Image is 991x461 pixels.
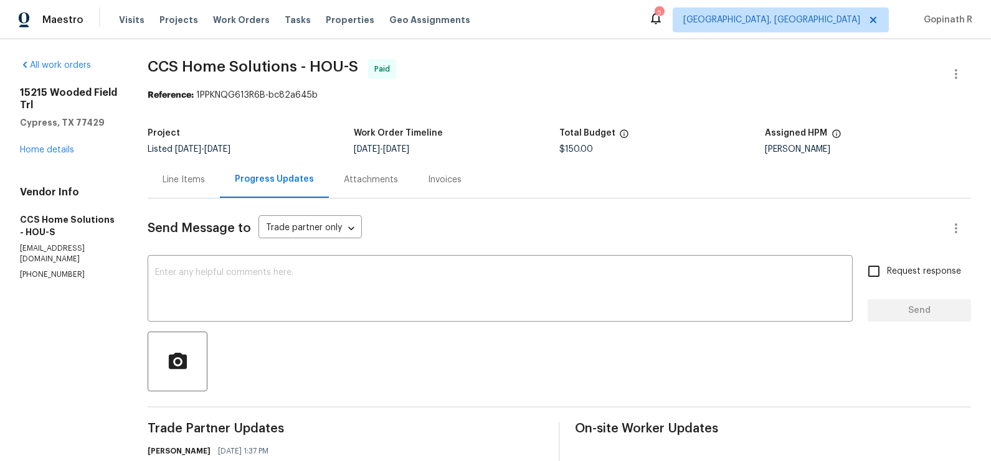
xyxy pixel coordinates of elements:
span: Send Message to [148,222,251,235]
h5: Cypress, TX 77429 [20,116,118,129]
div: Trade partner only [258,218,362,239]
span: Listed [148,145,230,154]
span: Request response [887,265,961,278]
span: Visits [119,14,145,26]
h4: Vendor Info [20,186,118,198]
span: The hpm assigned to this work order. [832,129,842,145]
span: [GEOGRAPHIC_DATA], [GEOGRAPHIC_DATA] [683,14,860,26]
span: - [175,145,230,154]
h5: Project [148,129,180,137]
span: The total cost of line items that have been proposed by Opendoor. This sum includes line items th... [619,129,629,145]
div: Attachments [344,174,398,186]
span: Maestro [42,14,83,26]
h2: 15215 Wooded Field Trl [20,86,118,111]
span: Geo Assignments [389,14,470,26]
span: Properties [326,14,374,26]
span: Tasks [285,16,311,24]
span: Paid [374,63,395,75]
div: Progress Updates [235,173,314,185]
a: Home details [20,146,74,154]
p: [PHONE_NUMBER] [20,269,118,280]
div: 1PPKNQG613R6B-bc82a645b [148,89,971,101]
span: $150.00 [559,145,593,154]
b: Reference: [148,91,194,100]
span: [DATE] [175,145,201,154]
div: [PERSON_NAME] [766,145,971,154]
span: Trade Partner Updates [148,422,544,435]
h5: Work Order Timeline [354,129,443,137]
span: Projects [159,14,198,26]
h5: Total Budget [559,129,615,137]
a: All work orders [20,61,91,70]
span: Gopinath R [919,14,972,26]
span: On-site Worker Updates [575,422,971,435]
h6: [PERSON_NAME] [148,445,211,457]
span: CCS Home Solutions - HOU-S [148,59,358,74]
h5: Assigned HPM [766,129,828,137]
span: - [354,145,409,154]
span: [DATE] [354,145,380,154]
p: [EMAIL_ADDRESS][DOMAIN_NAME] [20,243,118,264]
span: [DATE] [204,145,230,154]
span: Work Orders [213,14,270,26]
span: [DATE] [383,145,409,154]
div: Invoices [428,174,462,186]
h5: CCS Home Solutions - HOU-S [20,213,118,238]
div: Line Items [163,174,205,186]
span: [DATE] 1:37 PM [218,445,268,457]
div: 2 [655,7,663,20]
